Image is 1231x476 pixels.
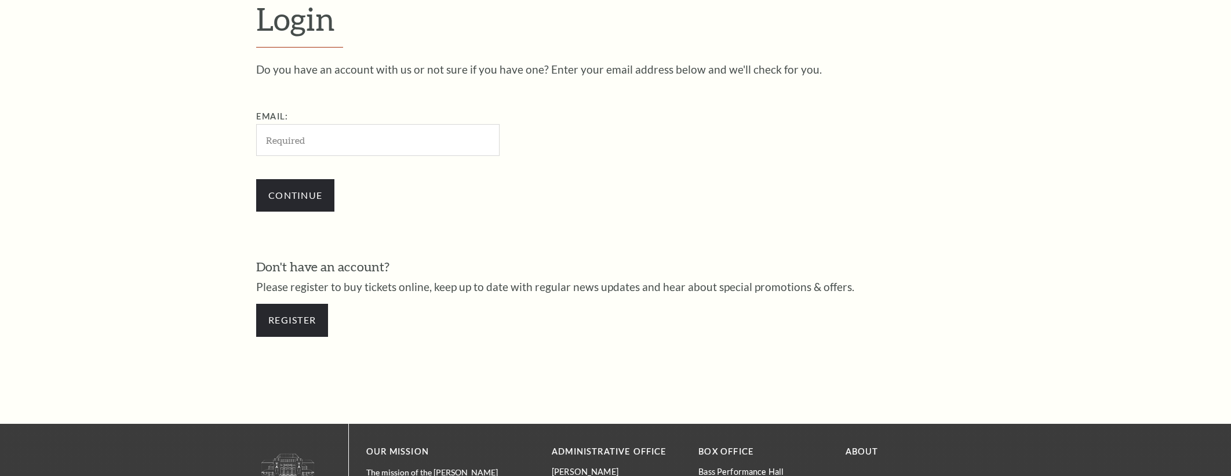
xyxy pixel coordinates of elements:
[552,445,681,459] p: Administrative Office
[256,304,328,336] a: Register
[846,446,879,456] a: About
[698,445,828,459] p: BOX OFFICE
[256,111,288,121] label: Email:
[256,179,334,212] input: Continue
[256,124,500,156] input: Required
[256,281,975,292] p: Please register to buy tickets online, keep up to date with regular news updates and hear about s...
[366,445,511,459] p: OUR MISSION
[256,258,975,276] h3: Don't have an account?
[256,64,975,75] p: Do you have an account with us or not sure if you have one? Enter your email address below and we...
